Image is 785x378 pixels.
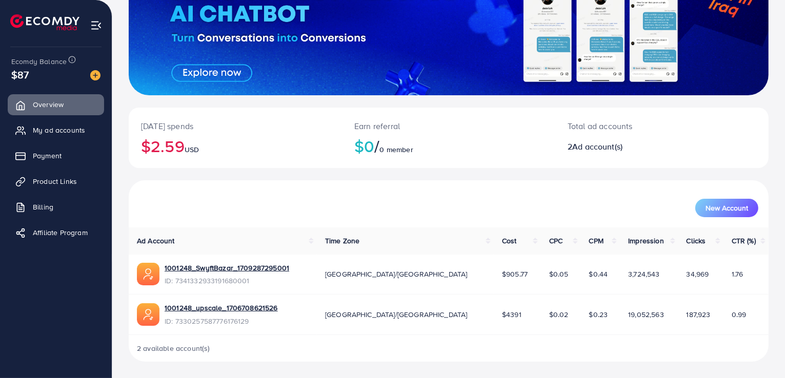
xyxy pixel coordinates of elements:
[137,303,159,326] img: ic-ads-acc.e4c84228.svg
[8,197,104,217] a: Billing
[137,236,175,246] span: Ad Account
[141,136,330,156] h2: $2.59
[325,269,468,279] span: [GEOGRAPHIC_DATA]/[GEOGRAPHIC_DATA]
[589,309,608,320] span: $0.23
[137,263,159,285] img: ic-ads-acc.e4c84228.svg
[8,145,104,166] a: Payment
[8,120,104,140] a: My ad accounts
[325,236,359,246] span: Time Zone
[589,269,608,279] span: $0.44
[687,269,709,279] span: 34,969
[165,263,289,273] a: 1001248_SwyftBazar_1709287295001
[741,332,777,370] iframe: Chat
[502,309,521,320] span: $4391
[33,99,64,110] span: Overview
[732,236,756,246] span: CTR (%)
[165,316,278,326] span: ID: 7330257587776176129
[502,236,517,246] span: Cost
[732,309,747,320] span: 0.99
[33,202,53,212] span: Billing
[589,236,603,246] span: CPM
[165,276,289,286] span: ID: 7341332933191680001
[33,151,62,161] span: Payment
[33,176,77,186] span: Product Links
[137,343,210,353] span: 2 available account(s)
[11,56,67,67] span: Ecomdy Balance
[325,309,468,320] span: [GEOGRAPHIC_DATA]/[GEOGRAPHIC_DATA]
[33,125,85,135] span: My ad accounts
[11,67,29,82] span: $87
[8,222,104,243] a: Affiliate Program
[549,309,569,320] span: $0.02
[374,134,379,158] span: /
[10,14,79,30] img: logo
[628,309,664,320] span: 19,052,563
[695,199,758,217] button: New Account
[141,120,330,132] p: [DATE] spends
[354,136,543,156] h2: $0
[380,144,413,155] span: 0 member
[568,120,703,132] p: Total ad accounts
[33,227,88,238] span: Affiliate Program
[628,236,664,246] span: Impression
[568,142,703,152] h2: 2
[165,303,278,313] a: 1001248_upscale_1706708621526
[354,120,543,132] p: Earn referral
[90,19,102,31] img: menu
[502,269,528,279] span: $905.77
[8,94,104,115] a: Overview
[732,269,743,279] span: 1.76
[549,236,562,246] span: CPC
[8,171,104,192] a: Product Links
[687,236,706,246] span: Clicks
[90,70,100,80] img: image
[185,144,199,155] span: USD
[628,269,659,279] span: 3,724,543
[706,204,748,212] span: New Account
[549,269,569,279] span: $0.05
[687,309,711,320] span: 187,923
[572,141,622,152] span: Ad account(s)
